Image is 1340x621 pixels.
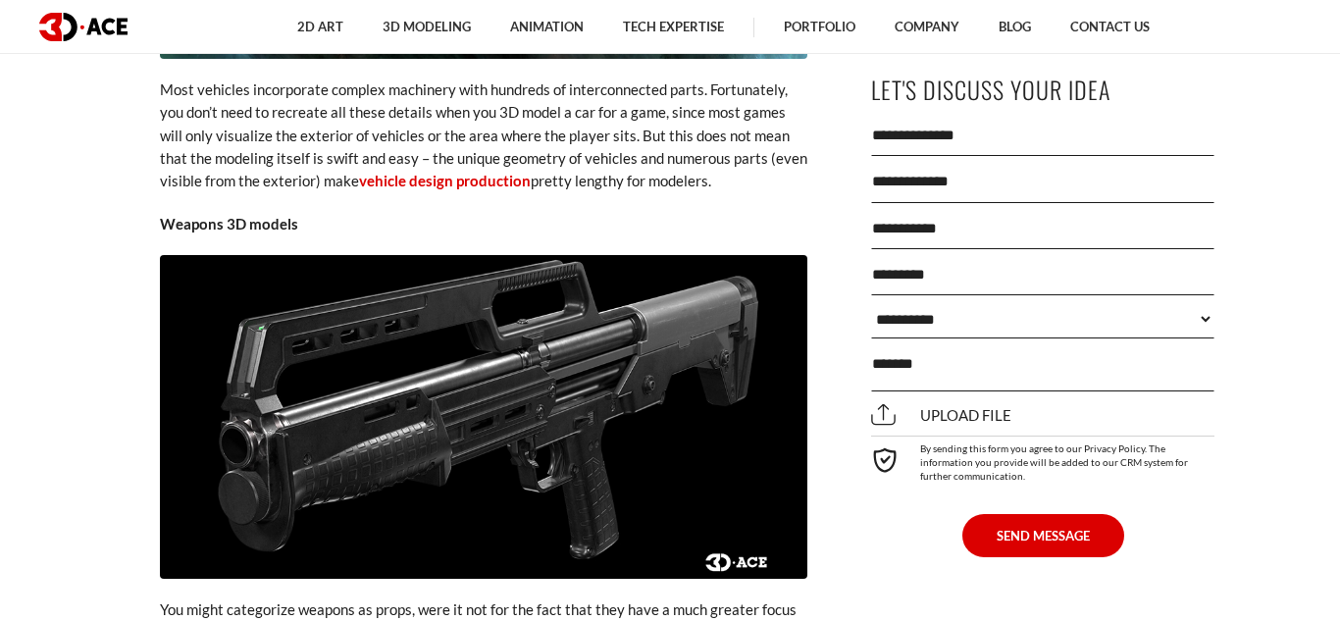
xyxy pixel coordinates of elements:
p: Weapons 3D models [160,213,807,235]
div: By sending this form you agree to our Privacy Policy. The information you provide will be added t... [871,436,1214,483]
img: Weapons 3d model [160,255,807,579]
button: SEND MESSAGE [962,514,1124,557]
a: vehicle design production [359,172,531,189]
p: Most vehicles incorporate complex machinery with hundreds of interconnected parts. Fortunately, y... [160,78,807,193]
img: logo dark [39,13,128,41]
span: Upload file [871,406,1011,424]
p: Let's Discuss Your Idea [871,68,1214,112]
